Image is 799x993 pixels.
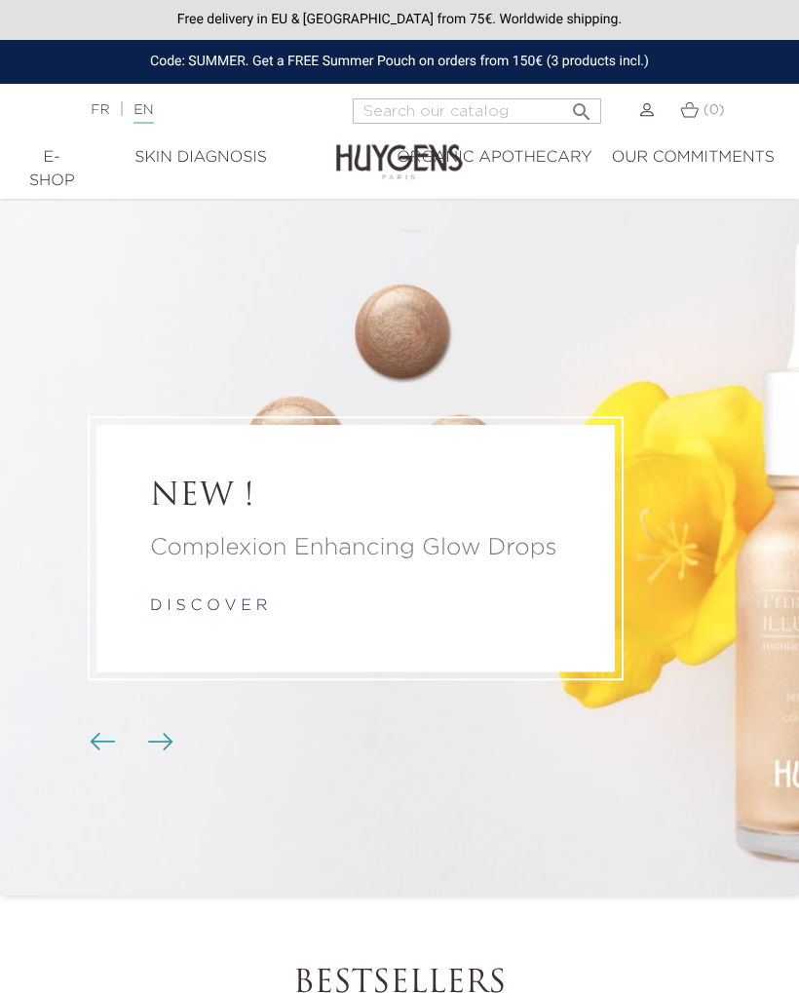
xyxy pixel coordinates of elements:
span: (0) [704,103,725,117]
div: | [81,98,318,122]
input: Search [353,98,601,124]
div: Skin Diagnosis [98,146,302,170]
a: Complexion Enhancing Glow Drops [150,530,561,565]
a: EN [133,103,153,124]
a: Skin Diagnosis [89,146,312,170]
img: Huygens [336,113,463,182]
a: d i s c o v e r [150,598,267,614]
div: Organic Apothecary [397,146,591,170]
button:  [564,93,599,119]
div: E-Shop [24,146,79,193]
div: Carousel buttons [97,728,161,757]
a: NEW ! [150,478,561,516]
a: FR [91,103,109,117]
div: Our commitments [612,146,775,170]
i:  [570,95,593,118]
